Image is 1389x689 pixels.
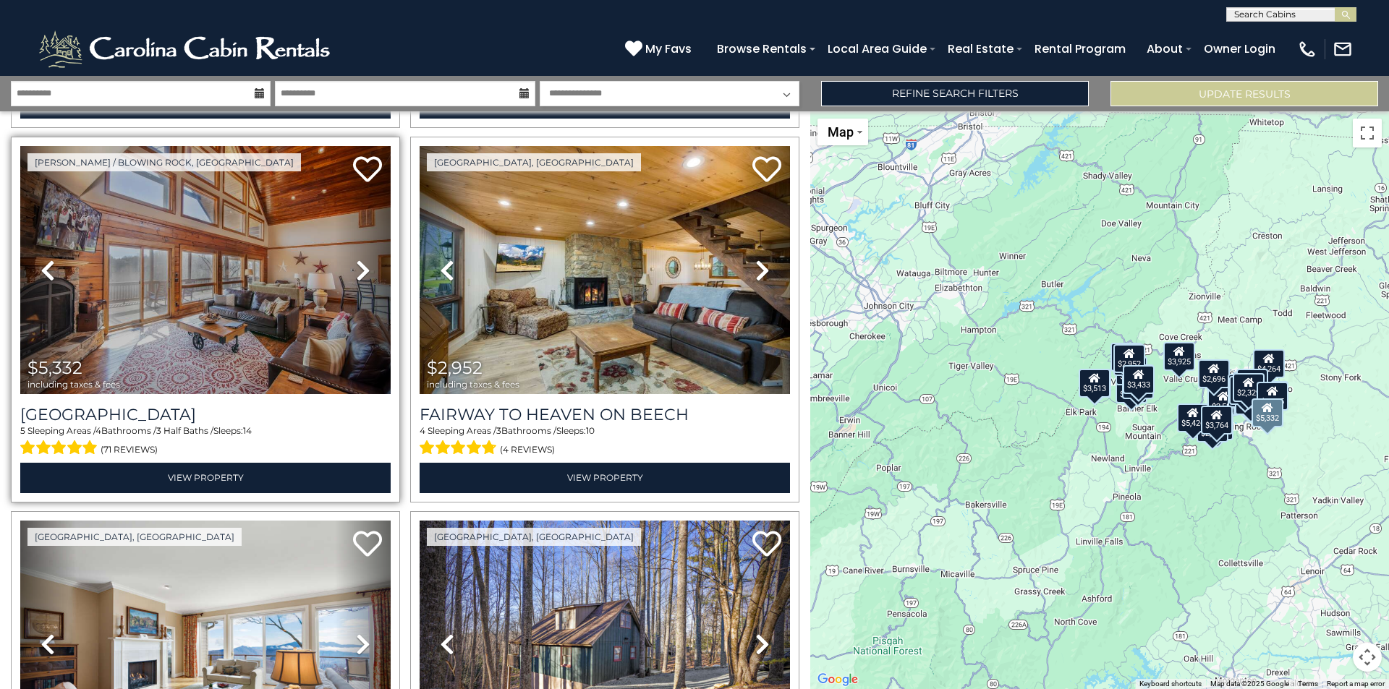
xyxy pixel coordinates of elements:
div: $2,952 [1113,343,1145,372]
a: Add to favorites [353,529,382,560]
div: $3,513 [1079,369,1110,398]
a: Owner Login [1197,36,1283,61]
div: $2,845 [1197,414,1228,442]
div: $2,850 [1228,373,1260,402]
div: $3,433 [1123,365,1155,394]
span: Map data ©2025 Google [1210,680,1289,688]
span: My Favs [645,40,692,58]
div: $2,080 [1233,386,1265,415]
img: mail-regular-white.png [1333,39,1353,59]
div: $2,586 [1207,387,1239,416]
a: Add to favorites [752,155,781,186]
a: Fairway to Heaven on Beech [420,405,790,424]
a: Rental Program [1027,36,1133,61]
a: Add to favorites [752,529,781,560]
h3: Blackberry Ridge [20,405,391,424]
div: $4,275 [1257,382,1288,411]
div: $5,426 [1177,403,1209,432]
a: Report a map error [1327,680,1385,688]
a: Refine Search Filters [821,81,1089,106]
a: Browse Rentals [710,36,814,61]
span: 5 [20,425,25,436]
span: (71 reviews) [101,440,158,459]
span: $2,952 [427,357,483,378]
a: My Favs [625,40,695,59]
button: Keyboard shortcuts [1139,679,1202,689]
a: [GEOGRAPHIC_DATA] [20,405,391,424]
div: $3,925 [1163,342,1195,371]
span: 3 Half Baths / [156,425,213,436]
a: View Property [420,463,790,492]
img: thumbnail_166426344.jpeg [420,146,790,394]
img: White-1-2.png [36,27,336,71]
span: 3 [496,425,501,436]
div: $5,022 [1229,376,1261,405]
div: $4,117 [1257,380,1288,409]
a: Local Area Guide [820,36,934,61]
span: Map [828,124,854,140]
span: 4 [95,425,101,436]
button: Toggle fullscreen view [1353,119,1382,147]
div: $3,764 [1201,405,1233,434]
div: $4,264 [1253,349,1285,378]
a: Real Estate [940,36,1021,61]
a: Add to favorites [353,155,382,186]
a: [PERSON_NAME] / Blowing Rock, [GEOGRAPHIC_DATA] [27,153,301,171]
a: [GEOGRAPHIC_DATA], [GEOGRAPHIC_DATA] [27,528,242,546]
a: About [1139,36,1190,61]
button: Update Results [1110,81,1378,106]
span: 14 [243,425,252,436]
div: $1,937 [1110,342,1142,371]
span: 10 [586,425,595,436]
img: thumbnail_163266037.jpeg [20,146,391,394]
a: View Property [20,463,391,492]
div: $2,696 [1198,359,1230,388]
button: Change map style [817,119,868,145]
img: phone-regular-white.png [1297,39,1317,59]
div: $5,332 [1252,398,1283,427]
a: [GEOGRAPHIC_DATA], [GEOGRAPHIC_DATA] [427,528,641,546]
div: $2,888 [1116,375,1147,403]
div: $3,638 [1122,370,1154,399]
a: [GEOGRAPHIC_DATA], [GEOGRAPHIC_DATA] [427,153,641,171]
img: Google [814,670,862,689]
button: Map camera controls [1353,643,1382,672]
span: (4 reviews) [500,440,555,459]
a: Open this area in Google Maps (opens a new window) [814,670,862,689]
div: Sleeping Areas / Bathrooms / Sleeps: [20,424,391,459]
div: $2,778 [1236,369,1268,398]
a: Terms (opens in new tab) [1298,680,1318,688]
div: Sleeping Areas / Bathrooms / Sleeps: [420,424,790,459]
span: 4 [420,425,425,436]
span: including taxes & fees [427,380,519,389]
span: $5,332 [27,357,82,378]
div: $2,329 [1233,373,1265,402]
span: including taxes & fees [27,380,120,389]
